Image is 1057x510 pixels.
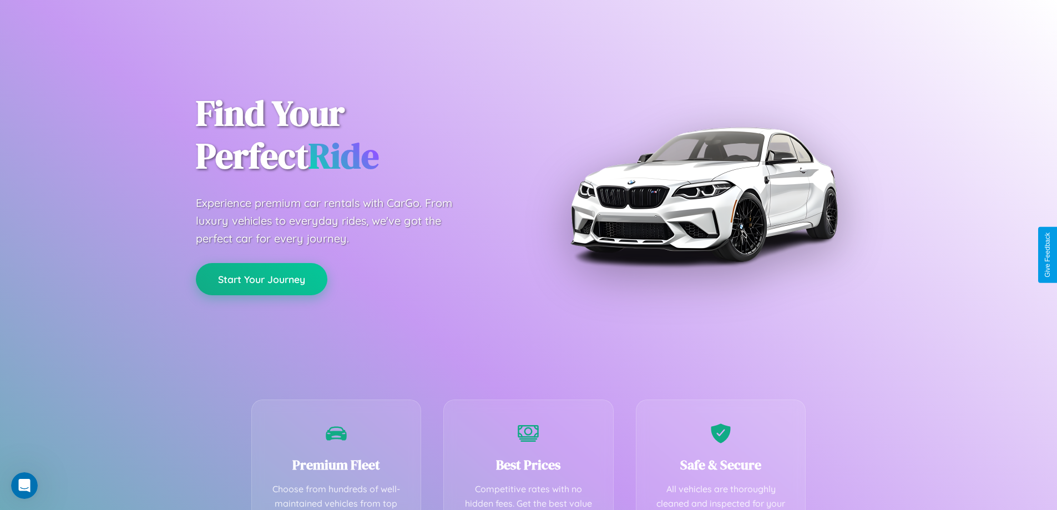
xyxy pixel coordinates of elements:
h3: Premium Fleet [269,456,404,474]
iframe: Intercom live chat [11,472,38,499]
h1: Find Your Perfect [196,92,512,178]
h3: Best Prices [461,456,596,474]
h3: Safe & Secure [653,456,789,474]
button: Start Your Journey [196,263,327,295]
img: Premium BMW car rental vehicle [565,55,842,333]
span: Ride [308,132,379,180]
div: Give Feedback [1044,233,1051,277]
p: Experience premium car rentals with CarGo. From luxury vehicles to everyday rides, we've got the ... [196,194,473,248]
